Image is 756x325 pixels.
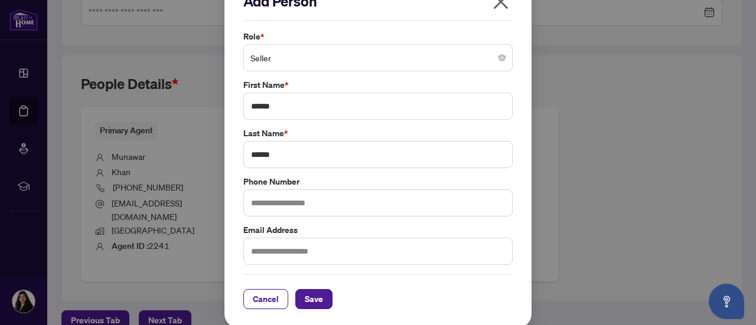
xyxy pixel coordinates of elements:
[498,54,506,61] span: close-circle
[243,289,288,309] button: Cancel
[709,284,744,319] button: Open asap
[243,30,513,43] label: Role
[305,290,323,308] span: Save
[253,290,279,308] span: Cancel
[243,175,513,188] label: Phone Number
[243,78,513,91] label: First Name
[295,289,333,309] button: Save
[243,224,513,237] label: Email Address
[250,47,506,69] span: Seller
[243,127,513,140] label: Last Name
